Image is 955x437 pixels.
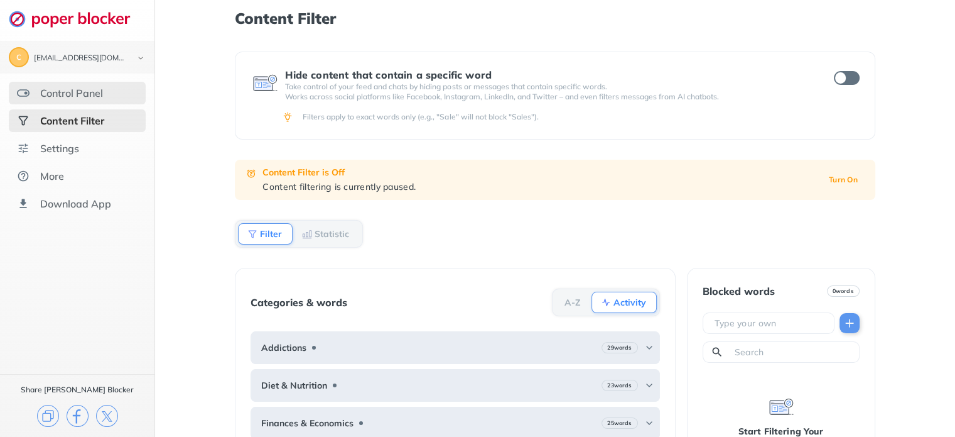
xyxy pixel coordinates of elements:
[833,287,854,296] b: 0 words
[829,175,858,184] b: Turn On
[34,54,127,63] div: cottoncandy.elite123@gmail.com
[262,181,814,192] div: Content filtering is currently paused.
[17,87,30,99] img: features.svg
[40,114,104,127] div: Content Filter
[261,380,327,390] b: Diet & Nutrition
[703,285,775,297] div: Blocked words
[40,197,111,210] div: Download App
[21,385,134,395] div: Share [PERSON_NAME] Blocker
[302,229,312,239] img: Statistic
[285,82,811,92] p: Take control of your feed and chats by hiding posts or messages that contain specific words.
[9,10,144,28] img: logo-webpage.svg
[40,170,64,182] div: More
[261,418,353,428] b: Finances & Economics
[607,381,632,390] b: 23 words
[285,69,811,80] div: Hide content that contain a specific word
[40,87,103,99] div: Control Panel
[261,343,306,353] b: Addictions
[303,112,857,122] div: Filters apply to exact words only (e.g., "Sale" will not block "Sales").
[37,405,59,427] img: copy.svg
[564,299,581,306] b: A-Z
[96,405,118,427] img: x.svg
[17,114,30,127] img: social-selected.svg
[285,92,811,102] p: Works across social platforms like Facebook, Instagram, LinkedIn, and Twitter – and even filters ...
[17,197,30,210] img: download-app.svg
[607,343,632,352] b: 29 words
[607,419,632,428] b: 25 words
[67,405,89,427] img: facebook.svg
[262,167,345,178] b: Content Filter is Off
[251,297,347,308] div: Categories & words
[133,52,148,65] img: chevron-bottom-black.svg
[17,170,30,182] img: about.svg
[40,142,79,155] div: Settings
[315,230,349,238] b: Statistic
[17,142,30,155] img: settings.svg
[613,299,646,306] b: Activity
[247,229,257,239] img: Filter
[713,317,829,329] input: Type your own
[235,10,875,26] h1: Content Filter
[601,297,611,307] img: Activity
[260,230,282,238] b: Filter
[733,346,854,358] input: Search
